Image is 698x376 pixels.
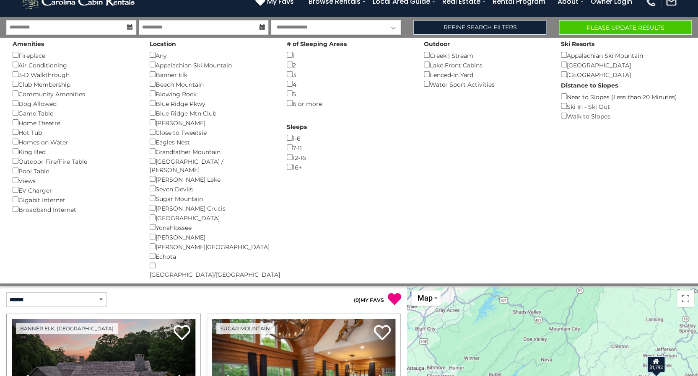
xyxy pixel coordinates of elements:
div: Lake Front Cabins [424,60,548,70]
div: [PERSON_NAME] Lake [150,174,274,184]
div: 1 [287,50,411,60]
div: Pool Table [13,166,137,175]
div: Creek | Stream [424,50,548,60]
label: # of Sleeping Areas [287,40,347,48]
label: Outdoor [424,40,450,48]
label: Sleeps [287,123,307,131]
div: Fenced-In Yard [424,70,548,79]
div: 12-16 [287,152,411,162]
div: Blue Ridge Mtn Club [150,108,274,118]
button: Change map style [411,290,441,306]
div: Appalachian Ski Mountain [561,50,685,60]
div: EV Charger [13,185,137,195]
div: [GEOGRAPHIC_DATA]/[GEOGRAPHIC_DATA] [150,261,274,279]
div: 1-6 [287,133,411,143]
div: Game Table [13,108,137,118]
div: Walk to Slopes [561,111,685,121]
div: Broadband Internet [13,204,137,214]
div: [GEOGRAPHIC_DATA] / [PERSON_NAME] [150,156,274,174]
div: 6 or more [287,98,411,108]
div: [GEOGRAPHIC_DATA] [561,70,685,79]
button: Toggle fullscreen view [677,290,694,307]
div: Echota [150,251,274,261]
label: Distance to Slopes [561,81,618,90]
div: Club Membership [13,79,137,89]
div: King Bed [13,147,137,156]
div: Appalachian Ski Mountain [150,60,274,70]
div: [PERSON_NAME] [150,118,274,127]
a: Add to favorites [174,324,190,342]
div: [GEOGRAPHIC_DATA] [561,60,685,70]
div: Grandfather Mountain [150,147,274,156]
div: Community Amenities [13,89,137,98]
label: Location [150,40,176,48]
div: 16+ [287,162,411,172]
div: 4 [287,79,411,89]
div: Near to Slopes (Less than 20 Minutes) [561,92,685,101]
div: Hot Tub [13,127,137,137]
div: Dog Allowed [13,98,137,108]
div: 2 [287,60,411,70]
div: Eagles Nest [150,137,274,147]
div: Ski In - Ski Out [561,101,685,111]
a: Sugar Mountain [216,323,274,334]
div: Blowing Rock [150,89,274,98]
a: Add to favorites [374,324,390,342]
div: 3 [287,70,411,79]
div: 3-D Walkthrough [13,70,137,79]
span: ( ) [353,297,360,303]
label: Amenities [13,40,44,48]
div: Yonahlossee [150,222,274,232]
span: 0 [355,297,358,303]
div: [PERSON_NAME] Crucis [150,203,274,213]
div: Water Sport Activities [424,79,548,89]
div: 5 [287,89,411,98]
label: Ski Resorts [561,40,594,48]
div: Close to Tweetsie [150,127,274,137]
a: (0)MY FAVS [353,297,384,303]
div: Air Conditioning [13,60,137,70]
a: Banner Elk, [GEOGRAPHIC_DATA] [16,323,118,334]
div: Seven Devils [150,184,274,193]
div: $1,792 [647,356,665,373]
div: Homes on Water [13,137,137,147]
button: Please Update Results [559,20,692,35]
div: Banner Elk [150,70,274,79]
div: Outdoor Fire/Fire Table [13,156,137,166]
div: Gigabit Internet [13,195,137,204]
span: Map [417,294,432,302]
a: Refine Search Filters [413,20,546,35]
div: Home Theatre [13,118,137,127]
div: Blue Ridge Pkwy [150,98,274,108]
div: [PERSON_NAME][GEOGRAPHIC_DATA] [150,242,274,251]
div: 7-11 [287,143,411,152]
div: [GEOGRAPHIC_DATA] [150,213,274,222]
div: Views [13,175,137,185]
div: Beech Mountain [150,79,274,89]
div: [PERSON_NAME] [150,232,274,242]
div: Sugar Mountain [150,193,274,203]
div: Any [150,50,274,60]
div: Fireplace [13,50,137,60]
